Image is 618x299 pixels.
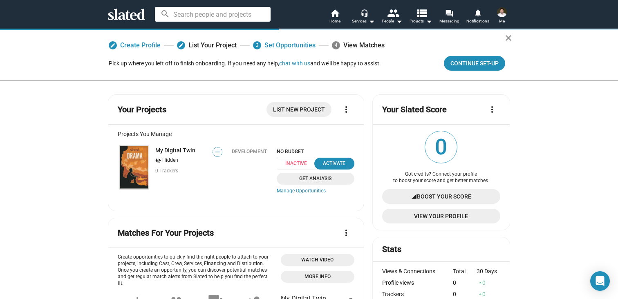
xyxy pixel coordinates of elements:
[382,16,402,26] div: People
[477,291,500,297] div: 0
[477,291,483,297] mat-icon: arrow_drop_up
[466,16,489,26] span: Notifications
[453,279,477,286] div: 0
[118,228,214,239] mat-card-title: Matches For Your Projects
[330,8,340,18] mat-icon: home
[118,131,354,137] div: Projects You Manage
[109,38,161,53] a: Create Profile
[450,56,499,71] span: Continue Set-up
[590,271,610,291] div: Open Intercom Messenger
[281,271,354,283] a: Open 'More info' dialog with information about Opportunities
[463,8,492,26] a: Notifications
[382,104,447,115] mat-card-title: Your Slated Score
[406,8,435,26] button: Projects
[118,104,166,115] mat-card-title: Your Projects
[453,291,477,297] div: 0
[416,7,428,19] mat-icon: view_list
[382,291,453,297] div: Trackers
[277,188,354,194] a: Manage Opportunities
[504,33,513,43] mat-icon: close
[155,147,195,154] a: My Digital Twin
[319,159,349,168] div: Activate
[382,279,453,286] div: Profile views
[497,7,507,17] img: Brian Craig Hinderberger
[118,254,274,287] p: Create opportunities to quickly find the right people to attach to your projects, including Cast,...
[387,7,399,19] mat-icon: people
[155,7,271,22] input: Search people and projects
[378,8,406,26] button: People
[281,254,354,266] button: Open 'Opportunities Intro Video' dialog
[178,42,184,48] mat-icon: edit
[332,41,340,49] span: 4
[118,144,150,191] a: My Digital Twin
[487,105,497,114] mat-icon: more_vert
[155,157,161,165] mat-icon: visibility_off
[232,149,267,154] div: Development
[277,173,354,185] a: Get Analysis
[445,9,453,17] mat-icon: forum
[367,16,376,26] mat-icon: arrow_drop_down
[477,268,500,274] div: 30 Days
[341,228,351,238] mat-icon: more_vert
[253,38,316,53] a: 3Set Opportunities
[277,158,320,170] span: Inactive
[425,131,457,163] span: 0
[273,102,325,117] span: List New Project
[394,16,404,26] mat-icon: arrow_drop_down
[417,189,471,204] span: Boost Your Score
[382,209,500,223] a: View Your Profile
[119,145,149,189] img: My Digital Twin
[382,268,453,274] div: Views & Connections
[352,16,375,26] div: Services
[382,189,500,204] a: Boost Your Score
[410,16,432,26] span: Projects
[474,9,481,16] mat-icon: notifications
[341,105,351,114] mat-icon: more_vert
[435,8,463,26] a: Messaging
[155,168,178,174] span: 0 Trackers
[477,279,500,286] div: 0
[320,8,349,26] a: Home
[279,60,310,67] button: chat with us
[444,56,505,71] button: Continue Set-up
[349,8,378,26] button: Services
[382,244,401,255] mat-card-title: Stats
[439,16,459,26] span: Messaging
[109,60,381,67] div: Pick up where you left off to finish onboarding. If you need any help, and we’ll be happy to assist.
[332,38,385,53] div: View Matches
[286,272,349,281] span: More Info
[492,6,512,27] button: Brian Craig HinderbergerMe
[453,268,477,274] div: Total
[286,256,349,264] span: Watch Video
[411,189,417,204] mat-icon: signal_cellular_4_bar
[329,16,340,26] span: Home
[110,42,116,48] mat-icon: edit
[277,149,354,154] span: NO BUDGET
[314,158,354,170] button: Activate
[177,38,237,53] a: List Your Project
[253,41,261,49] span: 3
[477,280,483,286] mat-icon: arrow_drop_up
[424,16,434,26] mat-icon: arrow_drop_down
[499,16,505,26] span: Me
[213,148,222,156] span: —
[382,171,500,184] div: Got credits? Connect your profile to boost your score and get better matches.
[266,102,331,117] a: List New Project
[389,209,494,223] span: View Your Profile
[162,157,178,164] span: Hidden
[360,9,368,16] mat-icon: headset_mic
[282,174,349,183] span: Get Analysis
